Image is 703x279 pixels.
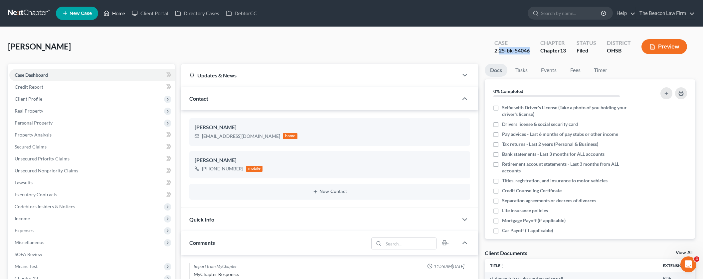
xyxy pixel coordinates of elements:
span: Bank statements - Last 3 months for ALL accounts [502,151,605,157]
span: Selfie with Driver's License (Take a photo of you holding your driver's license) [502,104,637,118]
a: Titleunfold_more [490,263,504,268]
div: [PERSON_NAME] [195,156,465,164]
span: Unsecured Nonpriority Claims [15,168,78,173]
span: 13 [560,47,566,53]
a: DebtorCC [223,7,260,19]
span: Mortgage Payoff (if applicable) [502,217,566,224]
span: Unsecured Priority Claims [15,156,70,161]
a: Fees [565,64,586,77]
a: Timer [589,64,613,77]
div: mobile [246,166,263,172]
span: Real Property [15,108,43,114]
a: Unsecured Priority Claims [9,153,175,165]
span: Miscellaneous [15,239,44,245]
a: Help [613,7,635,19]
div: Status [577,39,596,47]
button: New Contact [195,189,465,194]
div: Updates & News [189,72,450,79]
a: Docs [485,64,507,77]
span: SOFA Review [15,251,42,257]
span: Case Dashboard [15,72,48,78]
div: Import from MyChapter [194,263,237,270]
div: [PHONE_NUMBER] [202,165,243,172]
strong: 0% Completed [493,88,523,94]
div: 2:25-bk-54046 [494,47,530,54]
a: View All [676,250,692,255]
i: unfold_more [500,264,504,268]
span: Credit Counseling Certificate [502,187,562,194]
div: Client Documents [485,249,527,256]
button: Preview [641,39,687,54]
a: Credit Report [9,81,175,93]
span: Codebtors Insiders & Notices [15,204,75,209]
span: 4 [694,256,699,262]
span: Car Payoff (if applicable) [502,227,553,234]
a: Client Portal [128,7,172,19]
span: Drivers license & social security card [502,121,578,128]
div: Filed [577,47,596,54]
div: Chapter [540,39,566,47]
span: Tax returns - Last 2 years (Personal & Business) [502,141,598,147]
a: Property Analysis [9,129,175,141]
a: Unsecured Nonpriority Claims [9,165,175,177]
span: Client Profile [15,96,42,102]
span: Income [15,216,30,221]
span: Means Test [15,263,38,269]
a: Home [100,7,128,19]
a: SOFA Review [9,248,175,260]
span: 11:26AM[DATE] [434,263,464,270]
iframe: Intercom live chat [680,256,696,272]
input: Search by name... [541,7,602,19]
a: Executory Contracts [9,189,175,201]
span: Executory Contracts [15,192,57,197]
a: The Beacon Law Firm [636,7,695,19]
span: Personal Property [15,120,53,126]
div: District [607,39,631,47]
span: [PERSON_NAME] [8,42,71,51]
span: Comments [189,239,215,246]
div: Case [494,39,530,47]
div: home [283,133,297,139]
div: Chapter [540,47,566,54]
span: Contact [189,95,208,102]
div: [PERSON_NAME] [195,124,465,132]
span: Credit Report [15,84,43,90]
div: [EMAIL_ADDRESS][DOMAIN_NAME] [202,133,280,139]
span: Titles, registration, and insurance to motor vehicles [502,177,608,184]
span: Quick Info [189,216,214,223]
a: Extensionunfold_more [663,263,690,268]
span: Expenses [15,228,34,233]
input: Search... [384,238,437,249]
a: Directory Cases [172,7,223,19]
span: Life insurance policies [502,207,548,214]
span: Property Analysis [15,132,52,138]
span: Lawsuits [15,180,33,185]
span: Separation agreements or decrees of divorces [502,197,596,204]
span: Secured Claims [15,144,47,149]
span: New Case [70,11,92,16]
a: Events [536,64,562,77]
a: Secured Claims [9,141,175,153]
a: Case Dashboard [9,69,175,81]
a: Tasks [510,64,533,77]
div: OHSB [607,47,631,54]
a: Lawsuits [9,177,175,189]
span: Pay advices - Last 6 months of pay stubs or other income [502,131,618,138]
span: Retirement account statements - Last 3 months from ALL accounts [502,161,637,174]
